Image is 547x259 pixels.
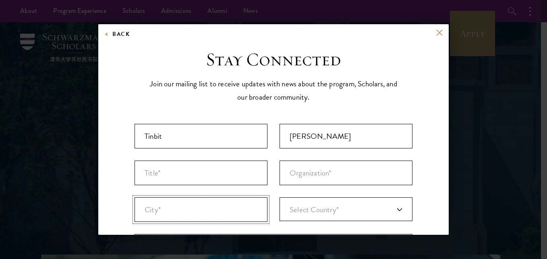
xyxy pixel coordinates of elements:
input: Last Name* [280,124,412,148]
input: City* [135,197,267,222]
button: Back [104,29,130,39]
input: Organization* [280,161,412,185]
h3: Stay Connected [206,48,341,71]
input: Title* [135,161,267,185]
input: Email* [135,234,412,259]
span: Select Country* [290,204,339,215]
p: Join our mailing list to receive updates with news about the program, Scholars, and our broader c... [149,77,398,104]
input: First Name* [135,124,267,148]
